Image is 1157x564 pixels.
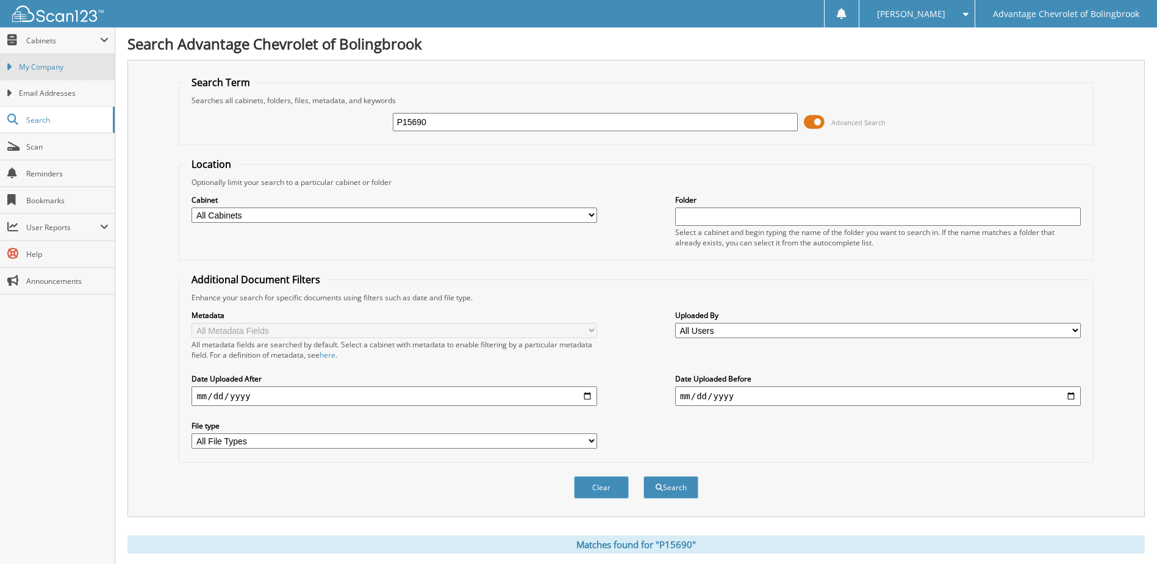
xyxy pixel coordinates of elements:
legend: Search Term [185,76,256,89]
span: Bookmarks [26,195,109,206]
label: Folder [675,195,1081,205]
label: Uploaded By [675,310,1081,320]
input: end [675,386,1081,406]
div: Searches all cabinets, folders, files, metadata, and keywords [185,95,1086,106]
div: Enhance your search for specific documents using filters such as date and file type. [185,292,1086,303]
span: Help [26,249,109,259]
span: [PERSON_NAME] [877,10,945,18]
a: here [320,350,335,360]
span: My Company [19,62,109,73]
label: Metadata [192,310,597,320]
label: Cabinet [192,195,597,205]
label: Date Uploaded After [192,374,597,384]
legend: Additional Document Filters [185,273,326,286]
div: Matches found for "P15690" [127,535,1145,554]
legend: Location [185,157,237,171]
iframe: Chat Widget [1096,505,1157,564]
span: Advantage Chevrolet of Bolingbrook [993,10,1139,18]
span: Scan [26,142,109,152]
label: Date Uploaded Before [675,374,1081,384]
span: Cabinets [26,35,100,46]
span: User Reports [26,222,100,233]
div: All metadata fields are searched by default. Select a cabinet with metadata to enable filtering b... [192,339,597,360]
input: start [192,386,597,406]
span: Reminders [26,168,109,179]
button: Clear [574,476,629,499]
h1: Search Advantage Chevrolet of Bolingbrook [127,34,1145,54]
span: Announcements [26,276,109,286]
span: Advanced Search [831,118,886,127]
span: Email Addresses [19,88,109,99]
label: File type [192,421,597,431]
button: Search [643,476,698,499]
div: Optionally limit your search to a particular cabinet or folder [185,177,1086,187]
div: Select a cabinet and begin typing the name of the folder you want to search in. If the name match... [675,227,1081,248]
img: scan123-logo-white.svg [12,5,104,22]
span: Search [26,115,107,125]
